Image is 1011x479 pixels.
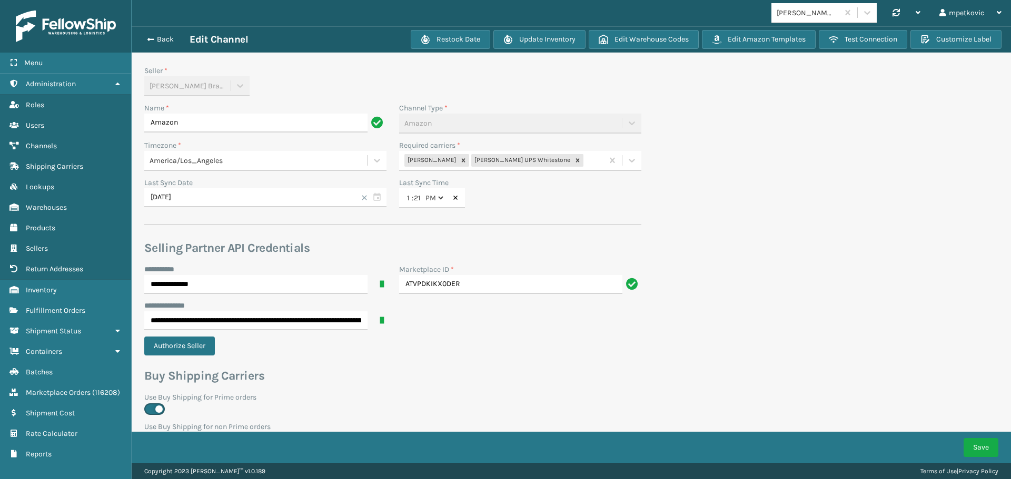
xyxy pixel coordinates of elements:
span: Inventory [26,286,57,294]
span: Channels [26,141,57,150]
input: -- [407,188,412,207]
div: [PERSON_NAME] Brands [777,7,839,18]
label: Seller [144,65,167,76]
div: America/Los_Angeles [150,155,368,166]
label: Channel Type [399,103,448,114]
label: Last Sync Time [399,178,449,187]
p: Copyright 2023 [PERSON_NAME]™ v 1.0.189 [144,463,265,479]
a: Privacy Policy [958,467,998,475]
label: Last Sync Date [144,178,193,187]
span: Administration [26,79,76,88]
input: -- [413,188,421,207]
span: Lookups [26,182,54,191]
div: | [920,463,998,479]
span: Products [26,223,55,232]
img: logo [16,11,116,42]
label: Timezone [144,140,181,151]
input: MM/DD/YYYY [144,188,386,207]
label: Marketplace ID [399,264,454,275]
span: Fulfillment Orders [26,306,85,315]
span: Users [26,121,44,130]
label: Use Buy Shipping for Prime orders [144,392,641,403]
h3: Buy Shipping Carriers [144,368,641,384]
span: Return Addresses [26,264,83,273]
label: Required carriers [399,140,460,151]
span: Roles [26,100,44,109]
span: Shipping Carriers [26,162,83,171]
span: Shipment Status [26,327,81,335]
span: Batches [26,368,53,376]
h3: Selling Partner API Credentials [144,240,641,256]
span: Rate Calculator [26,429,77,438]
a: Terms of Use [920,467,957,475]
h3: Edit Channel [190,33,248,46]
button: Authorize Seller [144,337,215,355]
button: Update Inventory [493,30,586,49]
button: Edit Amazon Templates [702,30,816,49]
span: Shipment Cost [26,409,75,417]
button: Restock Date [411,30,490,49]
span: ( 116208 ) [92,388,120,397]
button: Customize Label [910,30,1002,49]
span: Marketplace Orders [26,388,91,397]
a: Authorize Seller [144,341,221,350]
div: [PERSON_NAME] UPS Whitestone [471,154,572,167]
button: Test Connection [819,30,907,49]
div: [PERSON_NAME] [404,154,458,167]
button: Edit Warehouse Codes [589,30,699,49]
button: Save [964,438,998,457]
span: : [412,192,413,204]
span: Warehouses [26,203,67,212]
span: Menu [24,58,43,67]
span: Containers [26,347,62,356]
label: Name [144,103,169,114]
button: Back [141,35,190,44]
span: Reports [26,450,52,458]
label: Use Buy Shipping for non Prime orders [144,421,641,432]
span: Sellers [26,244,48,253]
